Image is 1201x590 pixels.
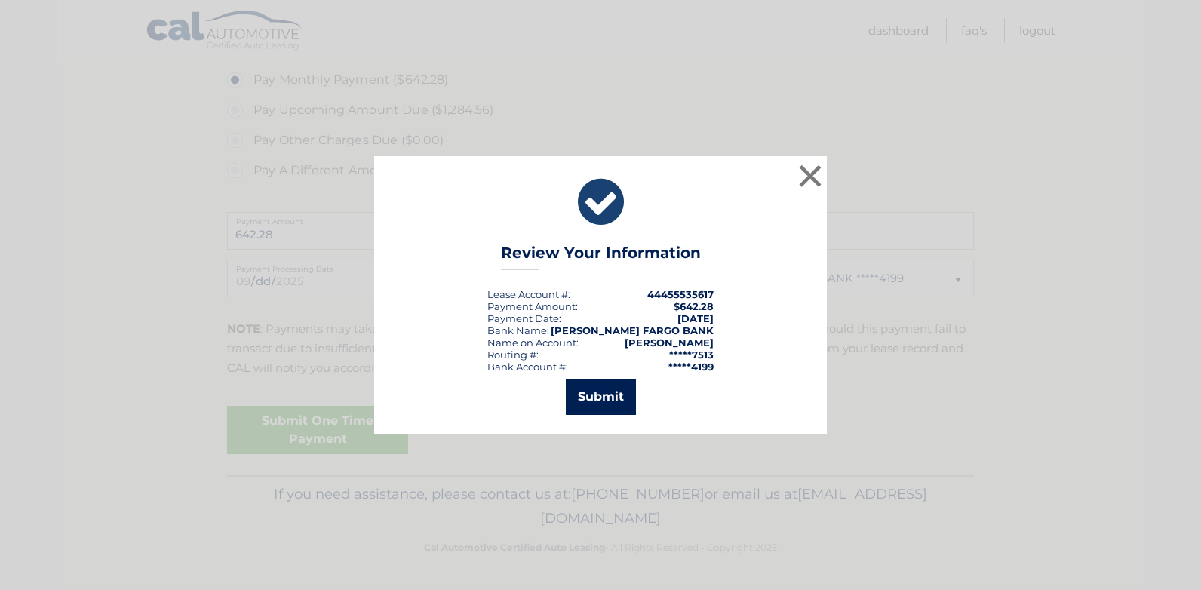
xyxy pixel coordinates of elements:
[647,288,714,300] strong: 44455535617
[625,336,714,349] strong: [PERSON_NAME]
[487,324,549,336] div: Bank Name:
[566,379,636,415] button: Submit
[487,300,578,312] div: Payment Amount:
[551,324,714,336] strong: [PERSON_NAME] FARGO BANK
[487,288,570,300] div: Lease Account #:
[487,312,561,324] div: :
[487,312,559,324] span: Payment Date
[674,300,714,312] span: $642.28
[501,244,701,270] h3: Review Your Information
[487,336,579,349] div: Name on Account:
[487,349,539,361] div: Routing #:
[677,312,714,324] span: [DATE]
[795,161,825,191] button: ×
[487,361,568,373] div: Bank Account #:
